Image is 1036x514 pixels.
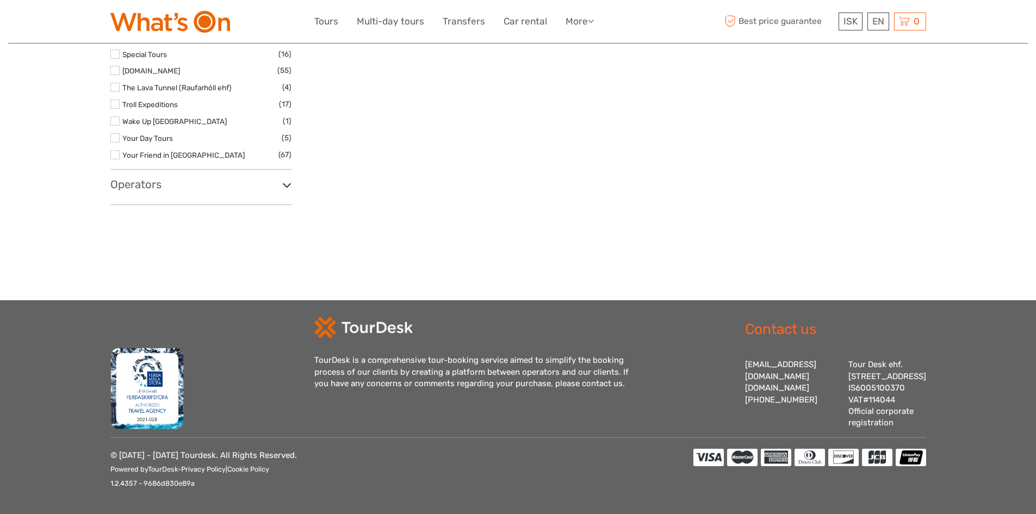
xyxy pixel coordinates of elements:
a: Your Friend in [GEOGRAPHIC_DATA] [122,151,245,159]
a: Your Day Tours [122,134,173,143]
span: (1) [283,115,291,127]
span: ISK [843,16,858,27]
span: (16) [278,48,291,60]
a: Official corporate registration [848,406,914,428]
a: Car rental [504,14,547,29]
span: (55) [277,64,291,77]
p: © [DATE] - [DATE] Tourdesk. All Rights Reserved. [110,449,297,491]
span: (5) [282,132,291,144]
img: td-logo-white.png [314,317,413,338]
span: (4) [282,81,291,94]
small: 1.2.4357 - 9686d830e89a [110,479,195,487]
div: EN [867,13,889,30]
small: Powered by - | [110,465,269,473]
a: Special Tours [122,50,167,59]
a: [DOMAIN_NAME] [122,66,180,75]
a: Troll Expeditions [122,100,178,109]
a: [DOMAIN_NAME] [745,383,809,393]
h3: Operators [110,178,291,191]
span: Best price guarantee [722,13,836,30]
a: Transfers [443,14,485,29]
h2: Contact us [745,321,926,338]
div: Tour Desk ehf. [STREET_ADDRESS] IS6005100370 VAT#114044 [848,359,926,429]
img: fms.png [110,348,184,429]
a: More [566,14,594,29]
span: (17) [279,98,291,110]
img: What's On [110,11,230,33]
a: Tours [314,14,338,29]
a: Cookie Policy [227,465,269,473]
span: 0 [912,16,921,27]
a: Privacy Policy [181,465,226,473]
a: Wake Up [GEOGRAPHIC_DATA] [122,117,227,126]
img: accepted cards [693,449,926,466]
div: [EMAIL_ADDRESS][DOMAIN_NAME] [PHONE_NUMBER] [745,359,838,429]
a: Multi-day tours [357,14,424,29]
a: The Lava Tunnel (Raufarhóll ehf) [122,83,232,92]
span: (67) [278,148,291,161]
div: TourDesk is a comprehensive tour-booking service aimed to simplify the booking process of our cli... [314,355,641,389]
a: TourDesk [148,465,178,473]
